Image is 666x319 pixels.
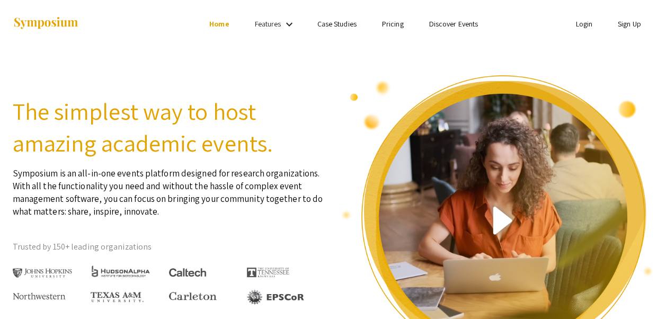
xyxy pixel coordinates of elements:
img: Symposium by ForagerOne [13,16,79,31]
h2: The simplest way to host amazing academic events. [13,95,325,159]
a: Discover Events [429,19,478,29]
img: Texas A&M University [91,292,144,303]
img: Carleton [169,292,217,300]
a: Features [255,19,281,29]
a: Pricing [382,19,404,29]
a: Home [209,19,229,29]
p: Trusted by 150+ leading organizations [13,239,325,255]
img: Johns Hopkins University [13,268,73,278]
img: The University of Tennessee [247,268,289,277]
a: Case Studies [317,19,357,29]
img: Caltech [169,268,206,277]
a: Login [575,19,592,29]
iframe: Chat [8,271,45,311]
img: HudsonAlpha [91,265,150,277]
mat-icon: Expand Features list [283,18,296,31]
img: EPSCOR [247,289,305,305]
a: Sign Up [618,19,641,29]
p: Symposium is an all-in-one events platform designed for research organizations. With all the func... [13,159,325,218]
